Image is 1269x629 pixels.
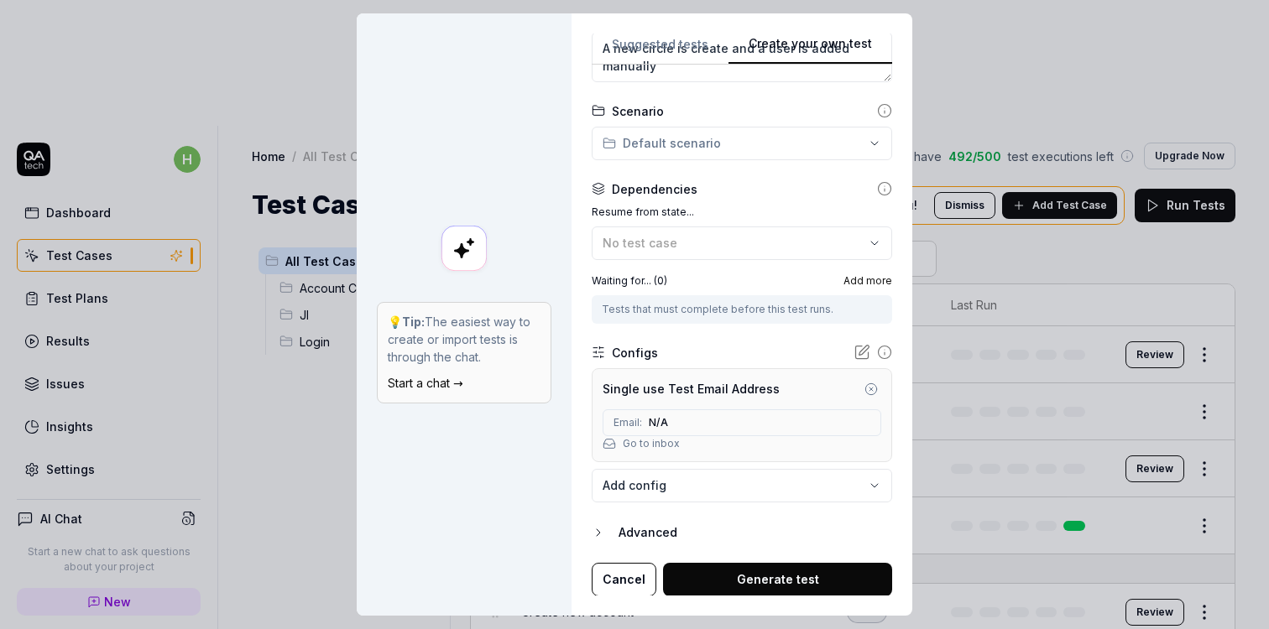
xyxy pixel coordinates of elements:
button: Cancel [592,563,656,596]
div: Advanced [619,522,892,543]
button: Generate test [663,563,892,596]
p: 💡 The easiest way to create or import tests is through the chat. [388,313,540,366]
button: Suggested tests [592,34,728,65]
div: Default scenario [603,134,721,152]
div: Configs [612,344,658,361]
button: Go to inbox [603,436,680,451]
button: No test case [592,226,892,260]
strong: Tip: [402,314,425,329]
button: Create your own test [728,34,892,65]
span: Add more [843,273,892,289]
div: Scenario [612,102,664,120]
label: Waiting for... ( 0 ) [592,273,667,289]
a: Start a chat → [388,376,463,390]
span: N/A [649,415,668,430]
button: Advanced [592,522,892,543]
span: Email: [614,415,642,430]
label: Resume from state... [592,205,892,220]
a: Go to inbox [623,436,680,451]
span: No test case [603,236,677,250]
button: Default scenario [592,127,892,160]
div: Dependencies [612,180,697,198]
div: Tests that must complete before this test runs. [602,302,882,317]
div: Single use Test Email Address [603,380,780,398]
